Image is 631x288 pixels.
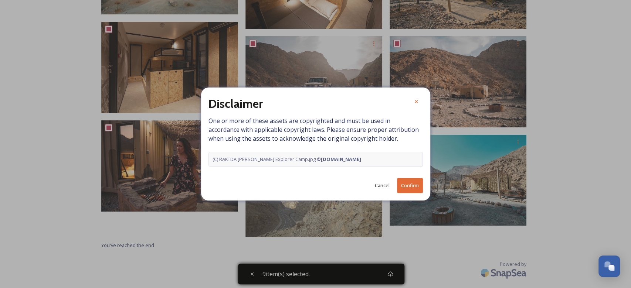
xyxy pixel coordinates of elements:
h2: Disclaimer [208,95,263,113]
span: One or more of these assets are copyrighted and must be used in accordance with applicable copyri... [208,116,423,167]
span: (C) RAKTDA [PERSON_NAME] Explorer Camp.jpg [213,156,361,163]
button: Confirm [397,178,423,193]
button: Cancel [371,178,393,193]
strong: © [DOMAIN_NAME] [317,156,361,162]
button: Open Chat [598,256,620,277]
